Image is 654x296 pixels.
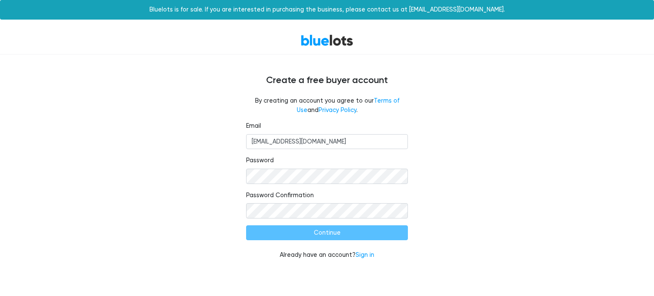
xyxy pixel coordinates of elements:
input: Email [246,134,408,149]
label: Email [246,121,261,131]
label: Password Confirmation [246,191,314,200]
label: Password [246,156,274,165]
a: Sign in [356,251,374,259]
a: Terms of Use [297,97,399,114]
a: Privacy Policy [318,106,356,114]
input: Continue [246,225,408,241]
h4: Create a free buyer account [72,75,582,86]
fieldset: By creating an account you agree to our and . [246,96,408,115]
a: BlueLots [301,34,353,46]
div: Already have an account? [246,250,408,260]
